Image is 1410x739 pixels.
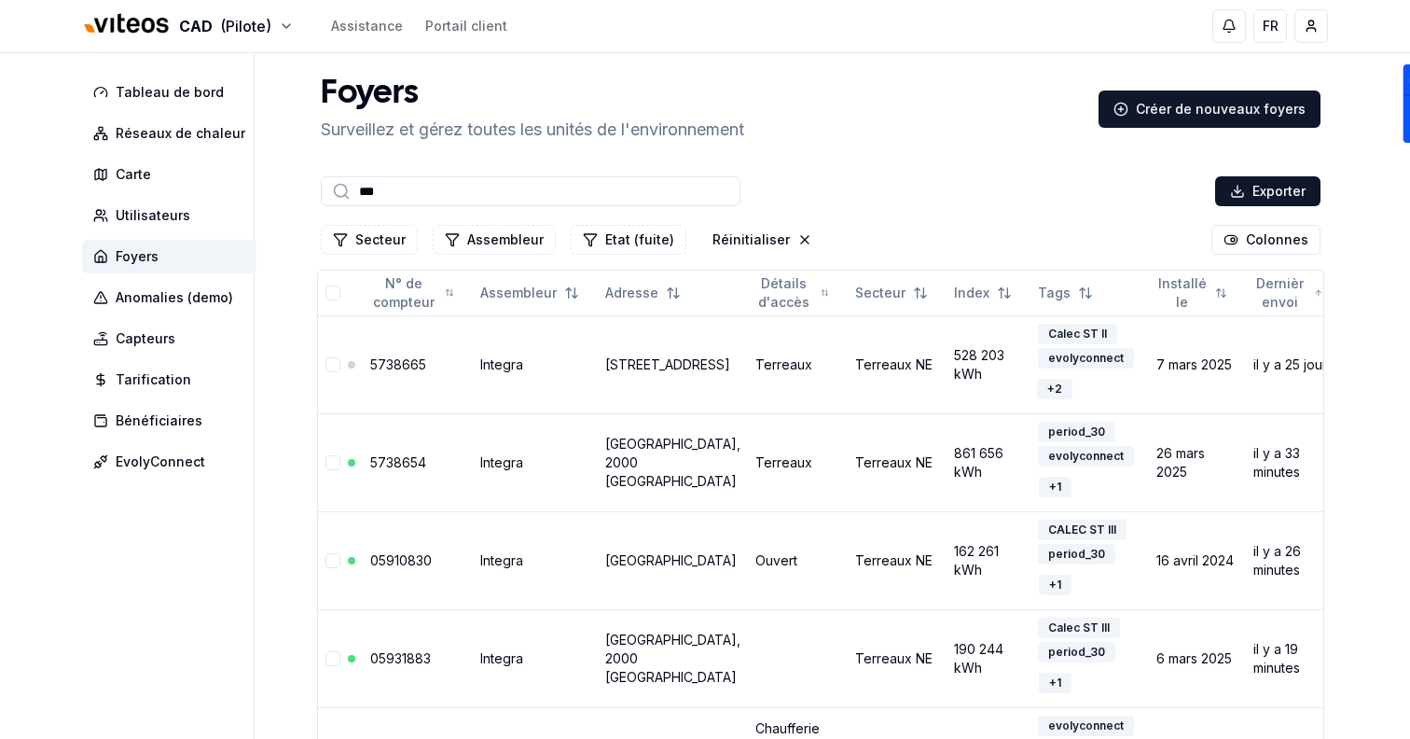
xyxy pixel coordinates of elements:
[1038,544,1115,565] div: period_30
[1038,422,1115,442] div: period_30
[1149,315,1246,413] td: 7 mars 2025
[1027,278,1104,308] button: Not sorted. Click to sort ascending.
[116,411,202,430] span: Bénéficiaires
[325,553,340,568] button: Sélectionner la ligne
[594,278,692,308] button: Not sorted. Click to sort ascending.
[370,274,437,312] span: N° de compteur
[469,278,590,308] button: Not sorted. Click to sort ascending.
[1039,575,1071,595] div: + 1
[605,284,658,302] span: Adresse
[755,274,813,312] span: Détails d'accès
[321,117,744,143] p: Surveillez et gérez toutes les unités de l'environnement
[1038,284,1071,302] span: Tags
[473,413,598,511] td: Integra
[116,288,233,307] span: Anomalies (demo)
[82,7,294,47] button: CAD(Pilote)
[848,511,947,609] td: Terreaux NE
[1246,609,1342,707] td: il y a 19 minutes
[1038,642,1115,662] div: period_30
[82,281,264,314] a: Anomalies (demo)
[370,650,431,666] a: 05931883
[605,436,740,489] a: [GEOGRAPHIC_DATA], 2000 [GEOGRAPHIC_DATA]
[855,284,905,302] span: Secteur
[370,356,426,372] a: 5738665
[116,165,151,184] span: Carte
[116,329,175,348] span: Capteurs
[748,511,848,609] td: Ouvert
[179,15,213,37] span: CAD
[82,240,264,273] a: Foyers
[1038,568,1071,602] button: +1
[82,404,264,438] a: Bénéficiaires
[1038,666,1071,700] button: +1
[473,315,598,413] td: Integra
[954,542,1023,579] div: 162 261 kWh
[1145,278,1238,308] button: Not sorted. Click to sort ascending.
[954,284,989,302] span: Index
[473,511,598,609] td: Integra
[848,413,947,511] td: Terreaux NE
[954,346,1023,383] div: 528 203 kWh
[1149,609,1246,707] td: 6 mars 2025
[1253,274,1306,312] span: Dernièr envoi
[748,315,848,413] td: Terreaux
[116,206,190,225] span: Utilisateurs
[1037,379,1072,399] div: + 2
[82,2,172,47] img: Viteos - CAD Logo
[943,278,1023,308] button: Not sorted. Click to sort ascending.
[1038,446,1134,467] div: evolyconnect
[82,158,264,191] a: Carte
[1253,9,1287,43] button: FR
[1038,348,1134,369] div: evolyconnect
[571,225,686,255] button: Filtrer les lignes
[321,76,744,113] h1: Foyers
[1246,315,1342,413] td: il y a 25 jours
[848,609,947,707] td: Terreaux NE
[1038,470,1071,504] button: +1
[116,247,159,266] span: Foyers
[325,286,340,300] button: Tout sélectionner
[82,199,264,232] a: Utilisateurs
[605,552,737,568] a: [GEOGRAPHIC_DATA]
[701,225,823,255] button: Réinitialiser les filtres
[1242,278,1334,308] button: Sorted ascending. Click to sort descending.
[1149,413,1246,511] td: 26 mars 2025
[605,632,740,685] a: [GEOGRAPHIC_DATA], 2000 [GEOGRAPHIC_DATA]
[325,357,340,372] button: Sélectionner la ligne
[1039,477,1071,497] div: + 1
[748,413,848,511] td: Terreaux
[1039,673,1071,693] div: + 1
[1038,372,1071,406] button: +2
[116,124,245,143] span: Réseaux de chaleur
[848,315,947,413] td: Terreaux NE
[82,117,264,150] a: Réseaux de chaleur
[844,278,939,308] button: Not sorted. Click to sort ascending.
[1038,324,1117,344] div: Calec ST II
[1149,511,1246,609] td: 16 avril 2024
[1215,176,1320,206] button: Exporter
[425,17,507,35] a: Portail client
[321,225,418,255] button: Filtrer les lignes
[220,15,271,37] span: (Pilote)
[1246,511,1342,609] td: il y a 26 minutes
[325,651,340,666] button: Sélectionner la ligne
[370,552,432,568] a: 05910830
[1038,716,1134,736] div: evolyconnect
[82,76,264,109] a: Tableau de bord
[433,225,556,255] button: Filtrer les lignes
[82,445,264,479] a: EvolyConnect
[116,453,205,471] span: EvolyConnect
[1263,17,1279,35] span: FR
[370,454,426,470] a: 5738654
[116,370,191,389] span: Tarification
[82,363,264,397] a: Tarification
[954,444,1023,481] div: 861 656 kWh
[744,278,840,308] button: Not sorted. Click to sort ascending.
[325,455,340,470] button: Sélectionner la ligne
[331,17,403,35] a: Assistance
[1099,91,1320,128] a: Créer de nouveaux foyers
[473,609,598,707] td: Integra
[1038,520,1127,540] div: CALEC ST III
